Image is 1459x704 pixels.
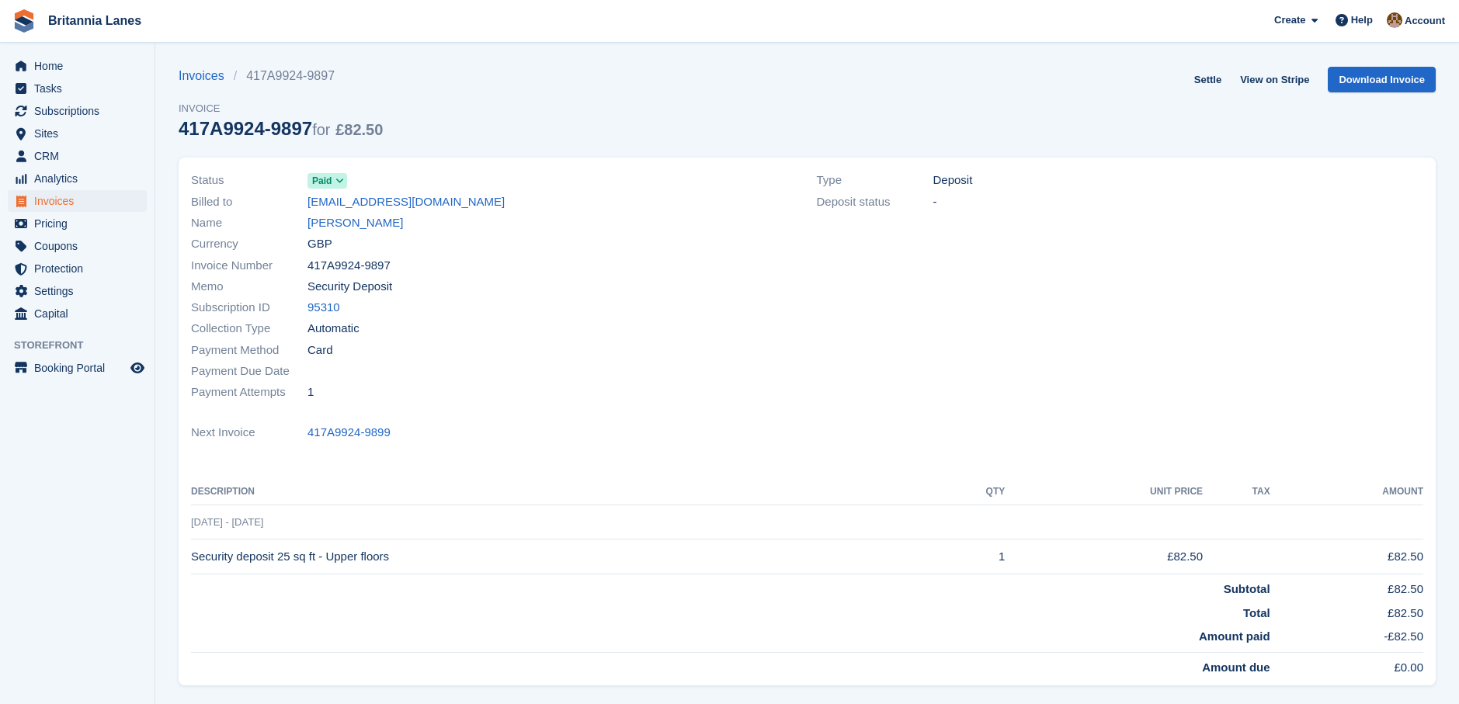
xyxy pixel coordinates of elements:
span: Memo [191,278,307,296]
span: Storefront [14,338,155,353]
a: menu [8,55,147,77]
a: menu [8,280,147,302]
span: Create [1274,12,1305,28]
span: Analytics [34,168,127,189]
td: 1 [933,539,1005,574]
a: Settle [1188,67,1228,92]
td: Security deposit 25 sq ft - Upper floors [191,539,933,574]
strong: Total [1243,606,1270,619]
span: Automatic [307,320,360,338]
span: Pricing [34,213,127,234]
span: Payment Method [191,342,307,359]
a: menu [8,235,147,257]
span: £82.50 [335,121,383,138]
span: - [933,193,937,211]
strong: Amount paid [1199,629,1270,643]
a: Download Invoice [1328,67,1436,92]
span: Invoices [34,190,127,212]
span: Next Invoice [191,424,307,442]
img: stora-icon-8386f47178a22dfd0bd8f6a31ec36ba5ce8667c1dd55bd0f319d3a0aa187defe.svg [12,9,36,33]
span: Subscriptions [34,100,127,122]
td: £0.00 [1270,652,1423,676]
a: menu [8,213,147,234]
div: 417A9924-9897 [179,118,383,139]
a: menu [8,168,147,189]
th: Amount [1270,480,1423,505]
span: GBP [307,235,332,253]
span: Security Deposit [307,278,392,296]
span: Currency [191,235,307,253]
span: Subscription ID [191,299,307,317]
span: Invoice Number [191,257,307,275]
a: Preview store [128,359,147,377]
strong: Subtotal [1224,582,1270,595]
span: Payment Due Date [191,362,307,380]
span: Collection Type [191,320,307,338]
td: £82.50 [1270,574,1423,598]
span: Settings [34,280,127,302]
span: Capital [34,303,127,324]
a: menu [8,258,147,279]
a: View on Stripe [1234,67,1315,92]
span: Name [191,214,307,232]
span: Payment Attempts [191,383,307,401]
a: menu [8,123,147,144]
a: menu [8,145,147,167]
span: Coupons [34,235,127,257]
nav: breadcrumbs [179,67,383,85]
td: £82.50 [1270,598,1423,623]
span: 1 [307,383,314,401]
span: Type [817,172,933,189]
span: Deposit status [817,193,933,211]
span: Card [307,342,333,359]
a: menu [8,190,147,212]
a: Britannia Lanes [42,8,148,33]
span: Protection [34,258,127,279]
span: Status [191,172,307,189]
span: Booking Portal [34,357,127,379]
th: Tax [1203,480,1270,505]
a: menu [8,100,147,122]
span: Home [34,55,127,77]
span: 417A9924-9897 [307,257,391,275]
span: Deposit [933,172,973,189]
a: menu [8,303,147,324]
a: 417A9924-9899 [307,424,391,442]
span: Help [1351,12,1373,28]
a: [EMAIL_ADDRESS][DOMAIN_NAME] [307,193,505,211]
img: Admin [1387,12,1402,28]
span: Sites [34,123,127,144]
strong: Amount due [1202,661,1270,674]
a: menu [8,357,147,379]
td: -£82.50 [1270,622,1423,652]
th: QTY [933,480,1005,505]
a: Invoices [179,67,234,85]
a: menu [8,78,147,99]
span: [DATE] - [DATE] [191,516,263,528]
th: Description [191,480,933,505]
td: £82.50 [1005,539,1203,574]
a: [PERSON_NAME] [307,214,403,232]
span: Account [1405,13,1445,29]
span: CRM [34,145,127,167]
td: £82.50 [1270,539,1423,574]
span: Billed to [191,193,307,211]
span: Tasks [34,78,127,99]
th: Unit Price [1005,480,1203,505]
span: Paid [312,174,332,188]
a: Paid [307,172,347,189]
span: for [312,121,330,138]
a: 95310 [307,299,340,317]
span: Invoice [179,101,383,116]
